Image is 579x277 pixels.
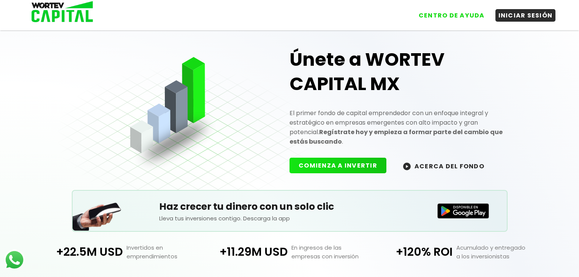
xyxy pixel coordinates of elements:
img: Teléfono [73,193,122,231]
p: En ingresos de las empresas con inversión [288,243,372,261]
p: +120% ROI [372,243,452,261]
button: ACERCA DEL FONDO [394,158,494,174]
p: Lleva tus inversiones contigo. Descarga la app [159,214,420,223]
button: COMIENZA A INVERTIR [289,158,386,173]
img: wortev-capital-acerca-del-fondo [403,163,411,170]
p: +11.29M USD [207,243,288,261]
img: Disponible en Google Play [437,203,489,218]
a: COMIENZA A INVERTIR [289,161,394,170]
button: INICIAR SESIÓN [495,9,556,22]
a: INICIAR SESIÓN [488,3,556,22]
p: Invertidos en emprendimientos [123,243,207,261]
h1: Únete a WORTEV CAPITAL MX [289,47,521,96]
p: Acumulado y entregado a los inversionistas [452,243,537,261]
h5: Haz crecer tu dinero con un solo clic [159,199,420,214]
strong: Regístrate hoy y empieza a formar parte del cambio que estás buscando [289,128,503,146]
button: CENTRO DE AYUDA [416,9,488,22]
a: CENTRO DE AYUDA [408,3,488,22]
p: +22.5M USD [42,243,123,261]
img: logos_whatsapp-icon.242b2217.svg [4,249,25,271]
p: El primer fondo de capital emprendedor con un enfoque integral y estratégico en empresas emergent... [289,108,521,146]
